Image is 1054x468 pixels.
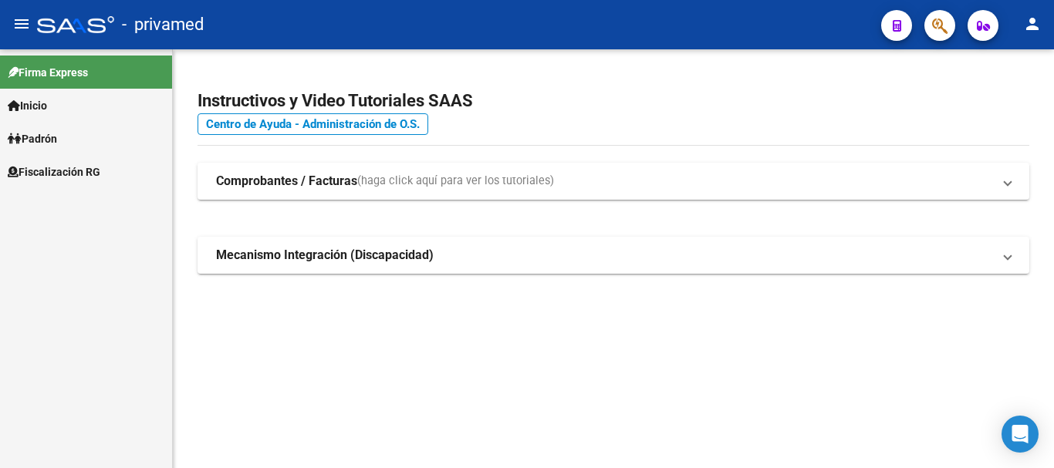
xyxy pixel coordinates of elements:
[198,86,1029,116] h2: Instructivos y Video Tutoriales SAAS
[8,64,88,81] span: Firma Express
[1023,15,1042,33] mat-icon: person
[8,163,100,180] span: Fiscalización RG
[198,113,428,135] a: Centro de Ayuda - Administración de O.S.
[12,15,31,33] mat-icon: menu
[198,237,1029,274] mat-expansion-panel-header: Mecanismo Integración (Discapacidad)
[216,173,357,190] strong: Comprobantes / Facturas
[122,8,204,42] span: - privamed
[198,163,1029,200] mat-expansion-panel-header: Comprobantes / Facturas(haga click aquí para ver los tutoriales)
[1002,416,1039,453] div: Open Intercom Messenger
[8,130,57,147] span: Padrón
[357,173,554,190] span: (haga click aquí para ver los tutoriales)
[8,97,47,114] span: Inicio
[216,247,434,264] strong: Mecanismo Integración (Discapacidad)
